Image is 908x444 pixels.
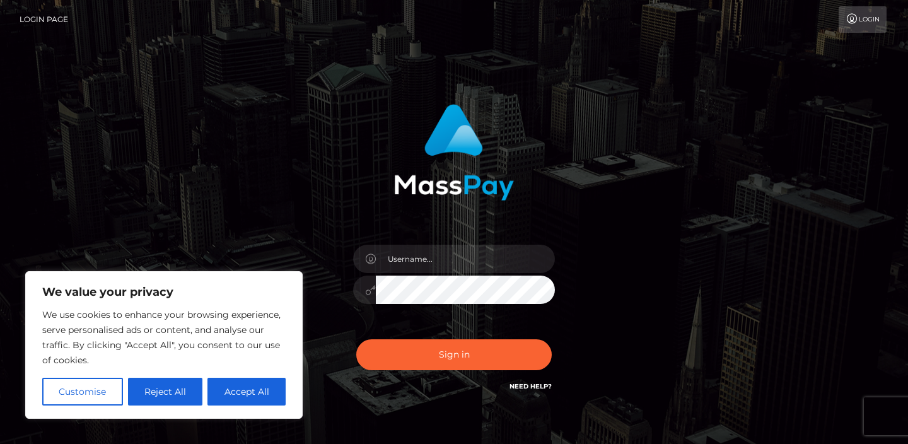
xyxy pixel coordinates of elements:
[42,284,286,300] p: We value your privacy
[376,245,555,273] input: Username...
[839,6,887,33] a: Login
[394,104,514,201] img: MassPay Login
[128,378,203,406] button: Reject All
[356,339,552,370] button: Sign in
[25,271,303,419] div: We value your privacy
[42,378,123,406] button: Customise
[42,307,286,368] p: We use cookies to enhance your browsing experience, serve personalised ads or content, and analys...
[20,6,68,33] a: Login Page
[207,378,286,406] button: Accept All
[509,382,552,390] a: Need Help?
